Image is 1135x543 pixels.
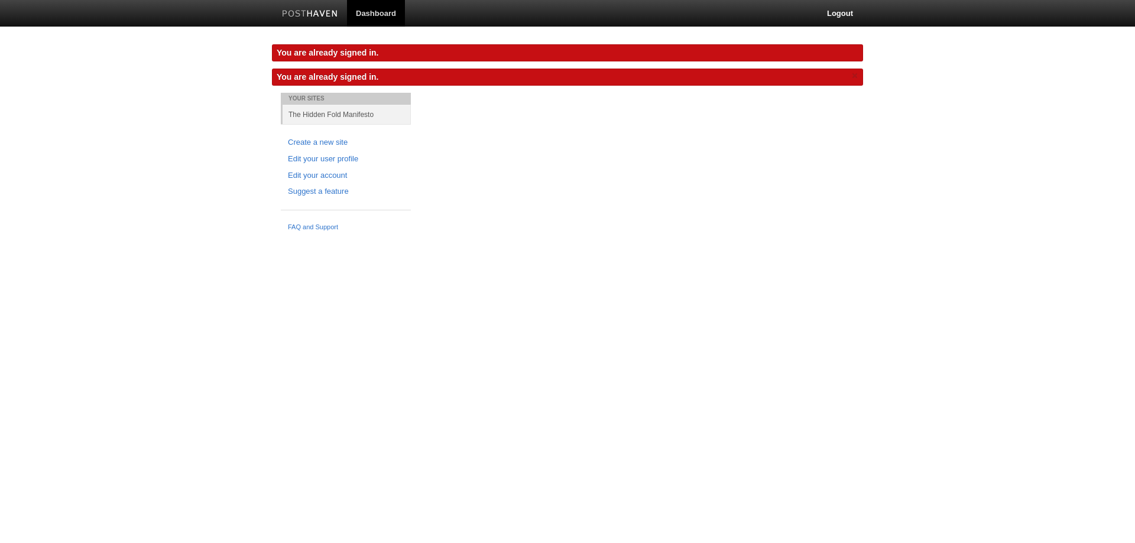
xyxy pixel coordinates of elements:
[288,222,404,233] a: FAQ and Support
[288,136,404,149] a: Create a new site
[281,93,411,105] li: Your Sites
[288,186,404,198] a: Suggest a feature
[282,10,338,19] img: Posthaven-bar
[277,72,378,82] span: You are already signed in.
[283,105,411,124] a: The Hidden Fold Manifesto
[849,69,860,83] a: ×
[288,170,404,182] a: Edit your account
[288,153,404,165] a: Edit your user profile
[272,44,863,61] div: You are already signed in.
